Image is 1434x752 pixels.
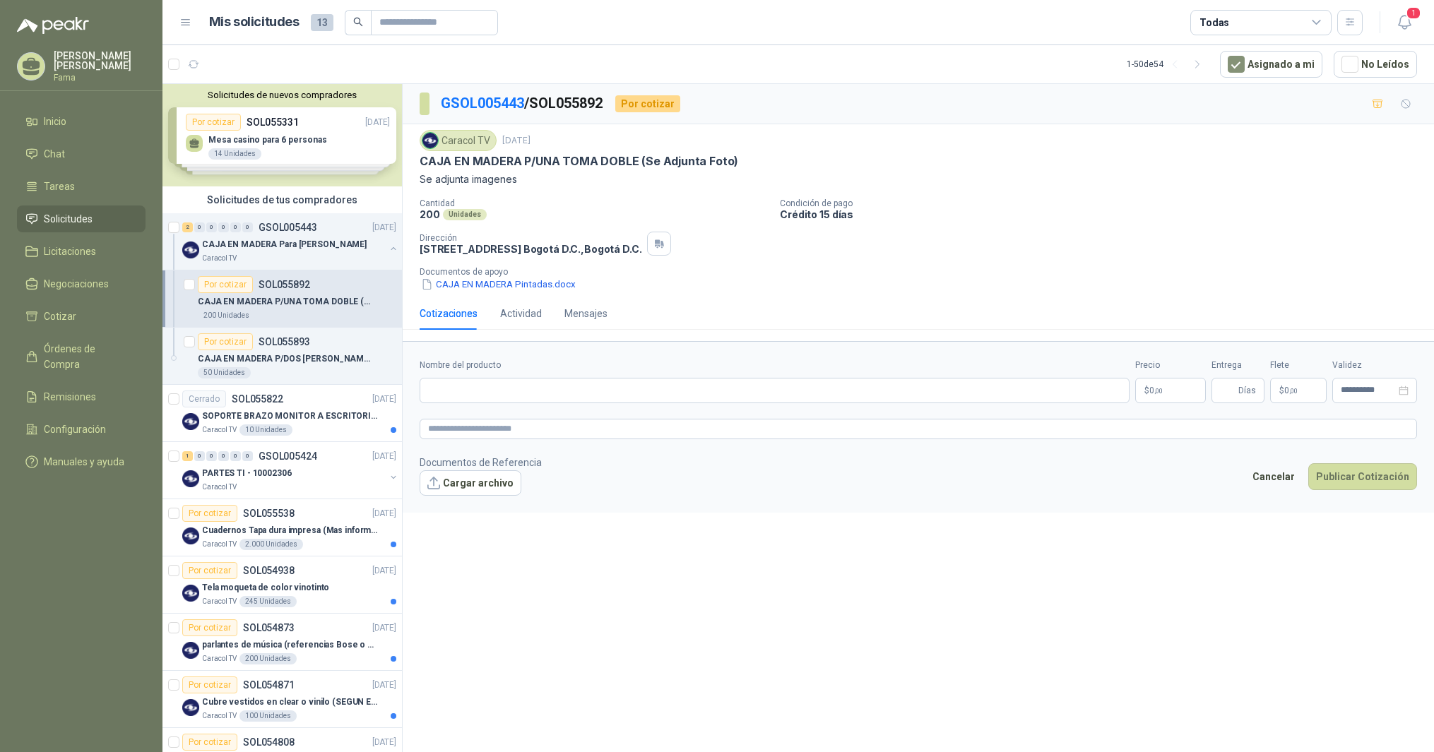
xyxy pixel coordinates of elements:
[182,241,199,258] img: Company Logo
[162,556,402,614] a: Por cotizarSOL054938[DATE] Company LogoTela moqueta de color vinotintoCaracol TV245 Unidades
[420,243,641,255] p: [STREET_ADDRESS] Bogotá D.C. , Bogotá D.C.
[420,233,641,243] p: Dirección
[44,454,124,470] span: Manuales y ayuda
[443,209,487,220] div: Unidades
[44,389,96,405] span: Remisiones
[17,303,146,330] a: Cotizar
[182,451,193,461] div: 1
[198,333,253,350] div: Por cotizar
[441,95,524,112] a: GSOL005443
[162,671,402,728] a: Por cotizarSOL054871[DATE] Company LogoCubre vestidos en clear o vinilo (SEGUN ESPECIFICACIONES D...
[194,222,205,232] div: 0
[202,596,237,607] p: Caracol TV
[1211,359,1264,372] label: Entrega
[420,267,1428,277] p: Documentos de apoyo
[182,413,199,430] img: Company Logo
[1135,359,1206,372] label: Precio
[372,507,396,520] p: [DATE]
[202,581,329,595] p: Tela moqueta de color vinotinto
[500,306,542,321] div: Actividad
[239,710,297,722] div: 100 Unidades
[259,280,310,290] p: SOL055892
[182,734,237,751] div: Por cotizar
[372,679,396,692] p: [DATE]
[182,619,237,636] div: Por cotizar
[44,211,93,227] span: Solicitudes
[243,508,295,518] p: SOL055538
[420,359,1130,372] label: Nombre del producto
[202,253,237,264] p: Caracol TV
[239,653,297,664] div: 200 Unidades
[420,208,440,220] p: 200
[17,17,89,34] img: Logo peakr
[44,341,132,372] span: Órdenes de Compra
[209,12,300,32] h1: Mis solicitudes
[44,146,65,162] span: Chat
[259,222,317,232] p: GSOL005443
[182,642,199,659] img: Company Logo
[1332,359,1417,372] label: Validez
[54,73,146,82] p: Fama
[1279,386,1284,395] span: $
[182,699,199,716] img: Company Logo
[1270,378,1327,403] p: $ 0,00
[259,337,310,347] p: SOL055893
[202,467,292,480] p: PARTES TI - 10002306
[202,539,237,550] p: Caracol TV
[1284,386,1298,395] span: 0
[182,505,237,522] div: Por cotizar
[202,638,378,652] p: parlantes de música (referencias Bose o Alexa) CON MARCACION 1 LOGO (Mas datos en el adjunto)
[206,222,217,232] div: 0
[198,295,374,309] p: CAJA EN MADERA P/UNA TOMA DOBLE (Se Adjunta Foto)
[202,482,237,493] p: Caracol TV
[1238,378,1256,402] span: Días
[17,448,146,475] a: Manuales y ayuda
[202,696,378,709] p: Cubre vestidos en clear o vinilo (SEGUN ESPECIFICACIONES DEL ADJUNTO)
[243,680,295,690] p: SOL054871
[1270,359,1327,372] label: Flete
[44,276,109,292] span: Negociaciones
[17,238,146,265] a: Licitaciones
[243,566,295,575] p: SOL054938
[353,17,363,27] span: search
[198,310,255,321] div: 200 Unidades
[372,736,396,749] p: [DATE]
[441,92,604,114] p: / SOL055892
[17,416,146,443] a: Configuración
[162,499,402,556] a: Por cotizarSOL055538[DATE] Company LogoCuadernos Tapa dura impresa (Mas informacion en el adjunto...
[372,621,396,635] p: [DATE]
[17,270,146,297] a: Negociaciones
[232,394,283,404] p: SOL055822
[44,309,76,324] span: Cotizar
[218,451,229,461] div: 0
[182,676,237,693] div: Por cotizar
[1392,10,1417,35] button: 1
[420,306,478,321] div: Cotizaciones
[182,562,237,579] div: Por cotizar
[17,108,146,135] a: Inicio
[420,455,542,470] p: Documentos de Referencia
[162,385,402,442] a: CerradoSOL055822[DATE] Company LogoSOPORTE BRAZO MONITOR A ESCRITORIO NBF80Caracol TV10 Unidades
[1289,387,1298,395] span: ,00
[162,84,402,186] div: Solicitudes de nuevos compradoresPor cotizarSOL055331[DATE] Mesa casino para 6 personas14 Unidade...
[230,451,241,461] div: 0
[780,208,1428,220] p: Crédito 15 días
[206,451,217,461] div: 0
[1154,387,1163,395] span: ,00
[259,451,317,461] p: GSOL005424
[420,154,738,169] p: CAJA EN MADERA P/UNA TOMA DOBLE (Se Adjunta Foto)
[1245,463,1303,490] button: Cancelar
[420,277,577,292] button: CAJA EN MADERA Pintadas.docx
[420,470,521,496] button: Cargar archivo
[198,352,374,366] p: CAJA EN MADERA P/DOS [PERSON_NAME] (Se Adjunta Foto)
[243,737,295,747] p: SOL054808
[182,390,226,407] div: Cerrado
[420,172,1417,187] p: Se adjunta imagenes
[1220,51,1322,78] button: Asignado a mi
[17,141,146,167] a: Chat
[162,186,402,213] div: Solicitudes de tus compradores
[182,585,199,602] img: Company Logo
[230,222,241,232] div: 0
[420,198,769,208] p: Cantidad
[420,130,497,151] div: Caracol TV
